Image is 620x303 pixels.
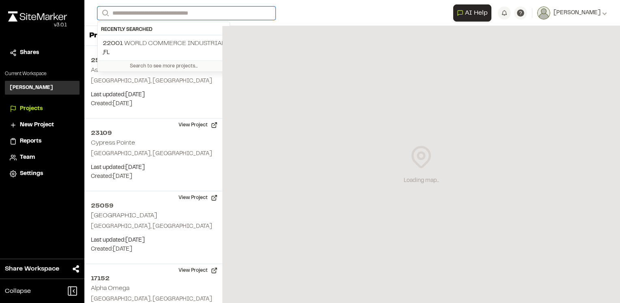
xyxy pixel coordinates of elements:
[91,100,216,108] p: Created: [DATE]
[91,274,216,284] h2: 17152
[98,61,230,71] div: Search to see more projects...
[8,11,67,22] img: rebrand.png
[537,6,607,19] button: [PERSON_NAME]
[97,6,112,20] button: Search
[89,30,120,41] p: Projects
[91,163,216,172] p: Last updated: [DATE]
[91,67,161,73] h2: Ash Shores Commercial
[174,264,222,277] button: View Project
[453,4,495,22] div: Open AI Assistant
[5,264,59,274] span: Share Workspace
[10,104,75,113] a: Projects
[98,24,230,35] div: Recently Searched
[10,48,75,57] a: Shares
[91,201,216,211] h2: 25059
[91,149,216,158] p: [GEOGRAPHIC_DATA], [GEOGRAPHIC_DATA]
[537,6,550,19] img: User
[91,77,216,86] p: [GEOGRAPHIC_DATA], [GEOGRAPHIC_DATA]
[453,4,491,22] button: Open AI Assistant
[91,286,129,291] h2: Alpha Omega
[91,172,216,181] p: Created: [DATE]
[91,91,216,100] p: Last updated: [DATE]
[91,140,135,146] h2: Cypress Pointe
[174,119,222,132] button: View Project
[91,245,216,254] p: Created: [DATE]
[91,56,216,65] h2: 25180
[20,48,39,57] span: Shares
[174,191,222,204] button: View Project
[91,236,216,245] p: Last updated: [DATE]
[103,48,225,57] p: , FL
[91,222,216,231] p: [GEOGRAPHIC_DATA], [GEOGRAPHIC_DATA]
[10,121,75,130] a: New Project
[10,153,75,162] a: Team
[103,41,123,46] span: 22001
[5,286,31,296] span: Collapse
[91,128,216,138] h2: 23109
[10,137,75,146] a: Reports
[10,84,53,91] h3: [PERSON_NAME]
[20,169,43,178] span: Settings
[8,22,67,29] div: Oh geez...please don't...
[91,213,157,219] h2: [GEOGRAPHIC_DATA]
[20,153,35,162] span: Team
[404,176,439,185] div: Loading map...
[98,35,230,61] a: 22001 World Commerce Industrial,FL
[553,9,601,17] span: [PERSON_NAME]
[465,8,488,18] span: AI Help
[20,137,41,146] span: Reports
[20,104,43,113] span: Projects
[103,39,225,48] p: World Commerce Industrial
[5,70,80,78] p: Current Workspace
[10,169,75,178] a: Settings
[20,121,54,130] span: New Project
